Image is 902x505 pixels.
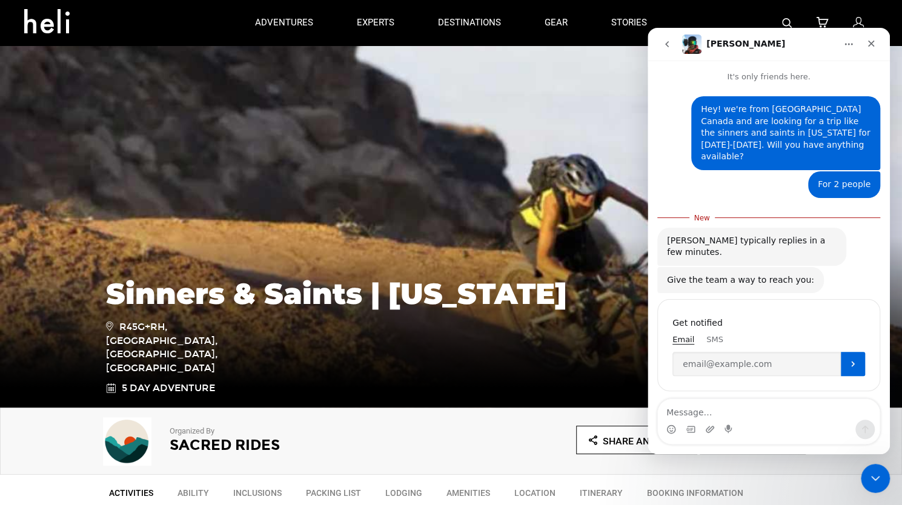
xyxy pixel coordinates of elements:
iframe: Intercom live chat [861,464,890,493]
p: adventures [255,16,313,29]
img: search-bar-icon.svg [782,18,792,28]
span: R45G+RH, [GEOGRAPHIC_DATA], [GEOGRAPHIC_DATA], [GEOGRAPHIC_DATA] [106,319,279,375]
p: destinations [438,16,501,29]
img: img_e4681a10ee4e6ae85de754582634b4e0.jpg [97,417,158,466]
span: Share and Earn [603,435,683,447]
p: experts [357,16,394,29]
iframe: Intercom live chat [648,28,890,454]
span: 5 Day Adventure [122,381,215,395]
p: Organized By [170,426,418,437]
h2: Sacred Rides [170,437,418,453]
h1: Sinners & Saints | [US_STATE] [106,277,797,310]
